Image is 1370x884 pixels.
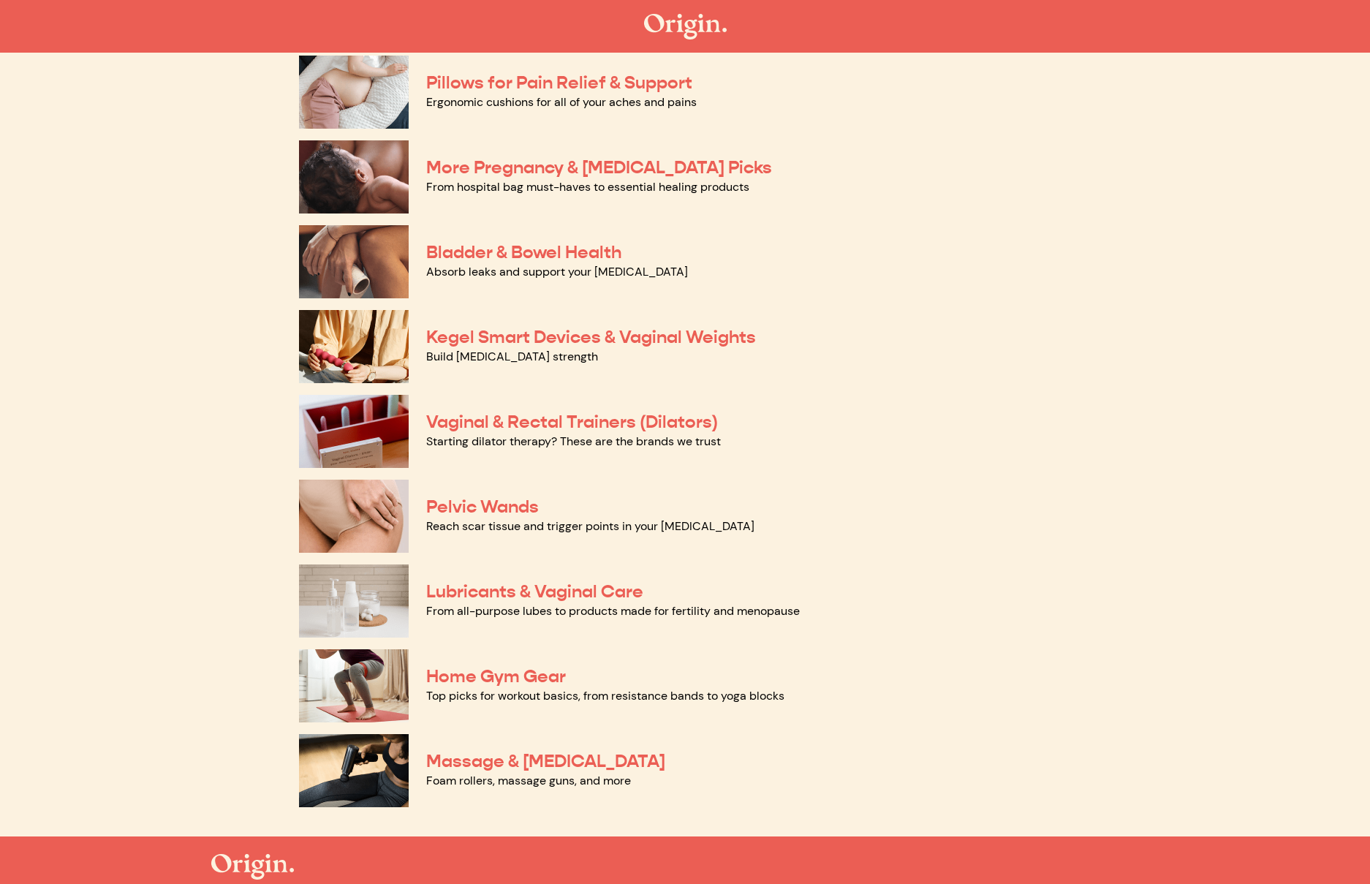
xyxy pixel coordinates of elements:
[426,411,718,433] a: Vaginal & Rectal Trainers (Dilators)
[426,603,800,619] a: From all-purpose lubes to products made for fertility and menopause
[426,326,756,348] a: Kegel Smart Devices & Vaginal Weights
[426,518,754,534] a: Reach scar tissue and trigger points in your [MEDICAL_DATA]
[299,734,409,807] img: Massage & Myofascial Release
[426,688,784,703] a: Top picks for workout basics, from resistance bands to yoga blocks
[299,225,409,298] img: Bladder & Bowel Health
[426,179,749,194] a: From hospital bag must-haves to essential healing products
[426,665,566,687] a: Home Gym Gear
[426,773,631,788] a: Foam rollers, massage guns, and more
[426,496,539,518] a: Pelvic Wands
[426,156,772,178] a: More Pregnancy & [MEDICAL_DATA] Picks
[426,349,598,364] a: Build [MEDICAL_DATA] strength
[299,56,409,129] img: Pillows for Pain Relief & Support
[426,581,643,602] a: Lubricants & Vaginal Care
[426,72,692,94] a: Pillows for Pain Relief & Support
[299,395,409,468] img: Vaginal & Rectal Trainers (Dilators)
[426,241,621,263] a: Bladder & Bowel Health
[299,564,409,638] img: Lubricants & Vaginal Care
[644,14,727,39] img: The Origin Shop
[299,480,409,553] img: Pelvic Wands
[299,140,409,214] img: More Pregnancy & Postpartum Picks
[426,94,697,110] a: Ergonomic cushions for all of your aches and pains
[426,750,665,772] a: Massage & [MEDICAL_DATA]
[211,854,294,880] img: The Origin Shop
[426,264,688,279] a: Absorb leaks and support your [MEDICAL_DATA]
[299,649,409,722] img: Home Gym Gear
[426,434,721,449] a: Starting dilator therapy? These are the brands we trust
[299,310,409,383] img: Kegel Smart Devices & Vaginal Weights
